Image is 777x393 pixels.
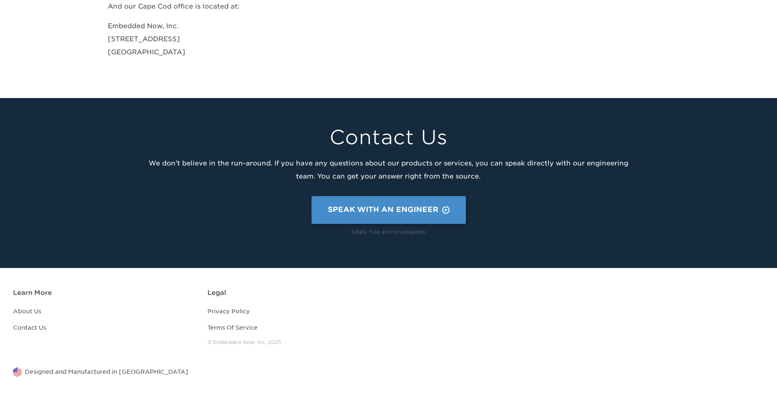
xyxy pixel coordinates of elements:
p: Totally free and no obligation. [13,227,764,237]
img: flag.png [13,367,22,377]
h2: Legal [207,286,389,299]
p: Embedded Now, Inc. [STREET_ADDRESS] [GEOGRAPHIC_DATA] [108,20,670,59]
a: Speak With An Engineer [312,196,466,223]
a: About Us [13,308,41,315]
a: Contact Us [13,324,46,331]
p: Designed and Manufactured in [GEOGRAPHIC_DATA] [13,366,194,377]
a: Privacy Policy [207,308,250,315]
p: We don’t believe in the run-around. If you have any questions about our products or services, you... [141,157,637,183]
div: © Embedded Now, Inc, 2025 [207,337,389,347]
h1: Contact Us [13,124,764,150]
h2: Learn More [13,286,194,299]
a: Terms Of Service [207,324,258,331]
